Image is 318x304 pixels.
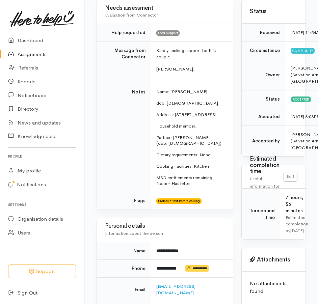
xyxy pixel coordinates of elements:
h3: Attachments [250,256,297,263]
time: [DATE] [290,228,304,233]
p: Cooking Facilities: Kitchen [156,163,225,169]
td: Email [97,277,151,302]
p: dob: [DEMOGRAPHIC_DATA] [156,100,225,106]
td: Accepted [242,108,285,126]
td: Owner [242,59,285,90]
p: Name: [PERSON_NAME] [156,89,225,94]
td: Name [97,242,151,260]
td: Notes [97,83,151,192]
td: Phone [97,260,151,278]
p: Dietary requirements: None [156,152,225,158]
a: [EMAIL_ADDRESS][DOMAIN_NAME] [156,283,195,296]
span: Accepted [291,96,311,102]
p: Kindly seeking support for this couple. [156,47,225,60]
a: Edit [284,172,297,182]
td: Status [242,90,285,108]
h3: Estimated completion time [250,156,284,175]
button: Support [8,265,76,278]
h3: Personal details [105,223,225,229]
td: Turnaround time [242,189,280,240]
p: [PERSON_NAME]. [156,66,225,73]
td: Circumstance [242,42,285,59]
span: Food support [156,30,180,36]
p: Partner: [PERSON_NAME] - (dob: [DEMOGRAPHIC_DATA]) [156,135,225,146]
h6: Profile [8,152,76,161]
p: Household member: [156,123,225,129]
td: Message from Connector [97,42,151,83]
h6: Settings [8,200,76,209]
h3: Needs assessment [105,5,225,11]
p: Address: [STREET_ADDRESS] [156,112,225,117]
span: Community [291,48,315,53]
span: 7 hours, 56 minutes [286,195,303,214]
td: Help requested [97,24,151,42]
span: Information about the person [105,230,163,236]
div: Estimated completion by [286,214,308,234]
span: Useful information for Connectors [250,176,280,197]
span: Evaluation from Connector [105,12,158,18]
p: MSD entitlements remaining: None - Has letter [156,175,225,186]
td: Received [242,24,285,42]
td: Flags [97,192,151,210]
td: Accepted by [242,126,285,156]
span: Prefers a text before calling [156,198,202,204]
p: No attachments found [250,280,297,295]
h3: Status [250,8,297,15]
